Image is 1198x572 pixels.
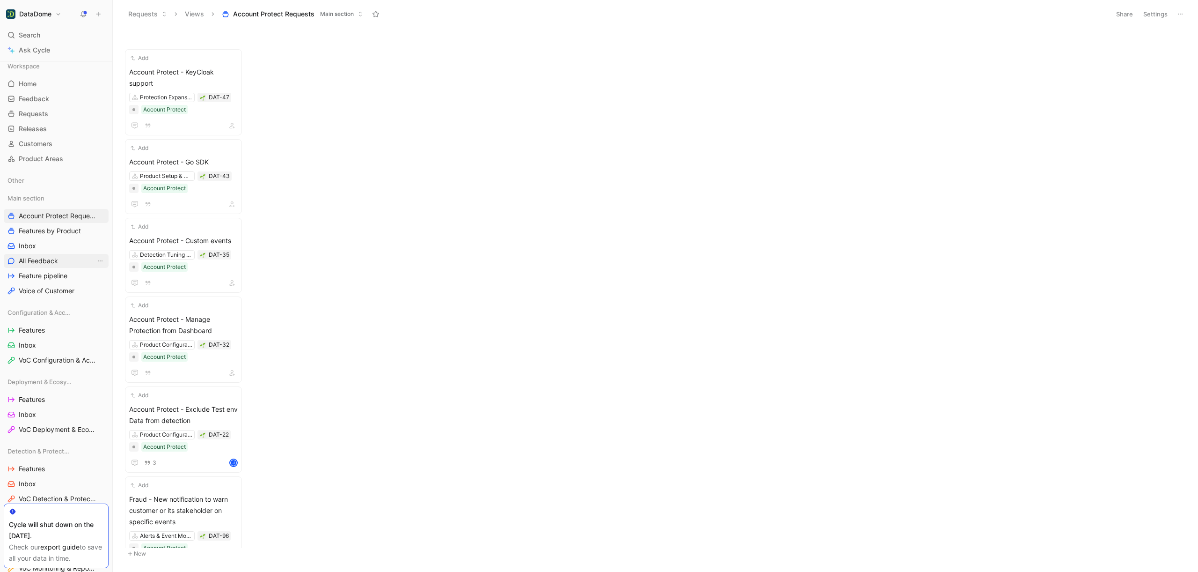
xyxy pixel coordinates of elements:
span: Account Protect Requests [19,211,96,221]
span: 3 [153,460,156,466]
span: Account Protect - Go SDK [129,156,238,168]
a: AddAccount Protect - Exclude Test env Data from detectionProduct ConfigurationAccount Protect3J [125,386,242,473]
div: DAT-32 [209,340,229,349]
a: VoC Configuration & Access [4,353,109,367]
img: 🌱 [200,253,205,258]
div: Other [4,173,109,190]
button: Add [129,391,150,400]
span: Features [19,464,45,474]
a: Feedback [4,92,109,106]
a: AddAccount Protect - Go SDKProduct Setup & DeploymentAccount Protect [125,139,242,214]
span: Account Protect - Manage Protection from Dashboard [129,314,238,336]
div: Main sectionAccount Protect RequestsFeatures by ProductInboxAll FeedbackView actionsFeature pipel... [4,191,109,298]
button: 🌱 [199,533,206,539]
div: DAT-22 [209,430,229,439]
div: Protection Expansion [140,93,192,102]
a: Inbox [4,239,109,253]
h1: DataDome [19,10,51,18]
div: Deployment & EcosystemFeaturesInboxVoC Deployment & Ecosystem [4,375,109,437]
button: Add [129,143,150,153]
span: Account Protect - KeyCloak support [129,67,238,89]
a: export guide [40,543,80,551]
div: DAT-47 [209,93,229,102]
span: Voice of Customer [19,286,74,296]
img: 🌱 [200,342,205,348]
div: Detection & ProtectionFeaturesInboxVoC Detection & Protection [4,444,109,506]
button: Settings [1139,7,1172,21]
span: Inbox [19,341,36,350]
a: AddAccount Protect - KeyCloak supportProtection ExpansionAccount Protect [125,49,242,135]
span: Ask Cycle [19,45,50,56]
span: Main section [320,9,354,19]
span: Account Protect - Custom events [129,235,238,246]
a: Product Areas [4,152,109,166]
span: Feedback [19,94,49,104]
div: Account Protect [143,105,186,114]
button: Account Protect RequestsMain section [218,7,367,21]
a: AddAccount Protect - Custom eventsDetection Tuning & EnrichmentAccount Protect [125,218,242,293]
button: Add [129,481,150,490]
div: Main section [4,191,109,205]
div: Configuration & Access [4,305,109,319]
button: 🌱 [199,252,206,258]
span: Requests [19,109,48,119]
span: Deployment & Ecosystem [7,377,72,386]
span: Search [19,30,40,41]
a: Inbox [4,338,109,352]
a: Inbox [4,408,109,422]
div: J [230,460,237,466]
span: Inbox [19,479,36,489]
button: 🌱 [199,431,206,438]
div: Cycle will shut down on the [DATE]. [9,519,103,542]
a: VoC Deployment & Ecosystem [4,423,109,437]
button: Requests [124,7,171,21]
button: Share [1112,7,1137,21]
img: 🌱 [200,174,205,179]
span: Releases [19,124,47,134]
span: Main section [7,193,44,203]
div: Other [4,173,109,187]
a: Requests [4,107,109,121]
img: DataDome [6,9,15,19]
span: Features by Product [19,226,81,236]
div: Account Protect [143,262,186,272]
button: 🌱 [199,94,206,101]
button: New [124,548,248,559]
button: Add [129,301,150,310]
div: Workspace [4,59,109,73]
div: Deployment & Ecosystem [4,375,109,389]
a: Voice of Customer [4,284,109,298]
button: 🌱 [199,342,206,348]
span: Features [19,326,45,335]
button: 3 [142,458,158,468]
button: 🌱 [199,173,206,179]
div: Product Configuration [140,430,192,439]
span: Account Protect - Exclude Test env Data from detection [129,404,238,426]
span: Feature pipeline [19,271,67,281]
img: 🌱 [200,534,205,539]
a: Features by Product [4,224,109,238]
div: Account Protect [143,184,186,193]
span: All Feedback [19,256,58,266]
div: New [120,28,251,564]
div: Account Protect [143,543,186,553]
div: Check our to save all your data in time. [9,542,103,564]
span: Inbox [19,410,36,419]
span: Detection & Protection [7,446,70,456]
span: Configuration & Access [7,308,71,317]
img: 🌱 [200,95,205,101]
span: Other [7,176,24,185]
a: Features [4,462,109,476]
span: VoC Detection & Protection [19,494,96,504]
div: Product Setup & Deployment [140,171,192,181]
div: DAT-35 [209,250,229,260]
span: Product Areas [19,154,63,163]
div: Search [4,28,109,42]
span: Fraud - New notification to warn customer or its stakeholder on specific events [129,494,238,527]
